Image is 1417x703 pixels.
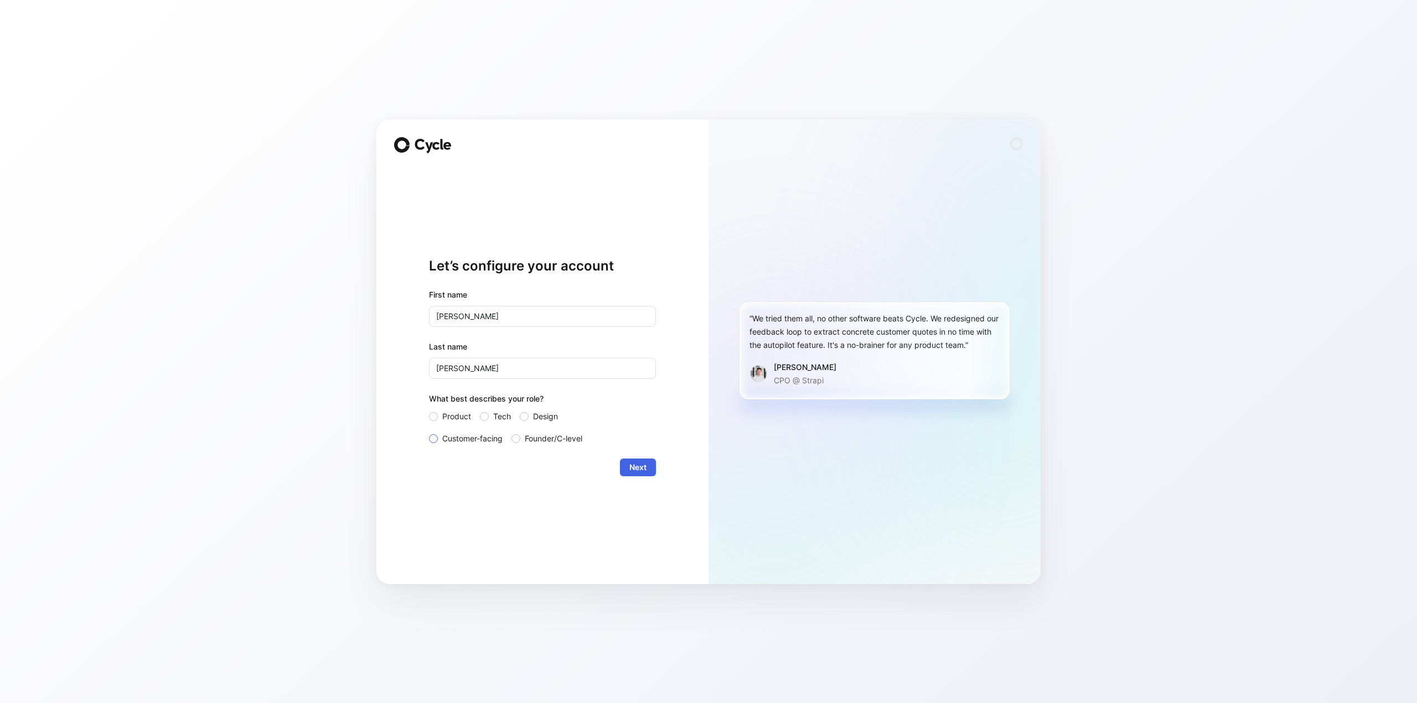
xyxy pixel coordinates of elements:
span: Customer-facing [442,432,503,445]
div: [PERSON_NAME] [774,361,836,374]
p: CPO @ Strapi [774,374,836,387]
div: First name [429,288,656,301]
div: What best describes your role? [429,392,656,410]
span: Founder/C-level [525,432,582,445]
h1: Let’s configure your account [429,257,656,275]
input: John [429,306,656,327]
button: Next [620,459,656,476]
div: “We tried them all, no other software beats Cycle. We redesigned our feedback loop to extract con... [749,312,1000,352]
input: Doe [429,358,656,379]
span: Design [533,410,558,423]
label: Last name [429,340,656,353]
span: Next [629,461,647,474]
span: Product [442,410,471,423]
span: Tech [493,410,511,423]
